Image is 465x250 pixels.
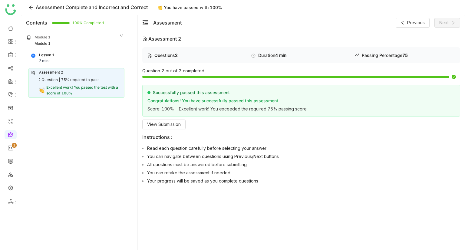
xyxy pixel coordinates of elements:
div: Lesson 1 [39,52,54,58]
p: Congratulations! You have successfully passed this assessment. [147,98,308,103]
span: Passing Percentage [362,53,402,58]
img: congratulations.svg [39,87,45,94]
nz-badge-sup: 1 [12,143,17,148]
img: type [142,36,147,41]
span: 2 [175,53,178,58]
button: Previous [396,18,430,28]
button: View Submission [142,120,186,129]
div: Assessment 2 [142,35,460,42]
img: assessment.svg [31,71,35,75]
span: Previous [407,19,425,26]
div: Module 1 [35,41,51,47]
span: View Submission [147,121,181,128]
div: 75% required to pass [61,77,100,83]
div: Question 2 out of 2 completed [142,68,460,80]
div: Assessment [153,19,182,26]
div: 2 mins [39,58,51,64]
li: You can retake the assessment if needed [147,169,460,175]
button: menu-fold [142,20,148,26]
div: Module 1Module 1 [22,30,128,51]
div: Contents [26,19,47,26]
li: All questions must be answered before submitting [147,161,460,167]
li: Read each question carefully before selecting your answer [147,145,460,151]
li: You can navigate between questions using Previous/Next buttons [147,153,460,159]
img: type [251,53,256,58]
button: Next [434,18,460,28]
div: 2 Question | [38,77,60,83]
span: 4 min [275,53,286,58]
img: logo [5,4,16,15]
span: 75 [402,53,408,58]
span: Assessment Complete and Incorrect and Correct [36,4,148,10]
div: Module 1 [35,35,51,40]
span: Questions [154,53,175,58]
p: Successfully passed this assessment [153,90,230,95]
img: type [147,53,152,58]
div: Assessment 2 [39,70,63,75]
span: Duration [258,53,275,58]
span: 100% Completed [72,21,79,25]
div: 👏 You have passed with 100% [154,4,226,11]
p: Score: 100% - Excellent work! You exceeded the required 75% passing score. [147,106,308,111]
p: 1 [13,142,15,148]
span: Excellent work! You passed the test with a score of 100% [46,85,118,95]
li: Your progress will be saved as you complete questions [147,178,460,183]
p: Instructions : [142,134,460,140]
